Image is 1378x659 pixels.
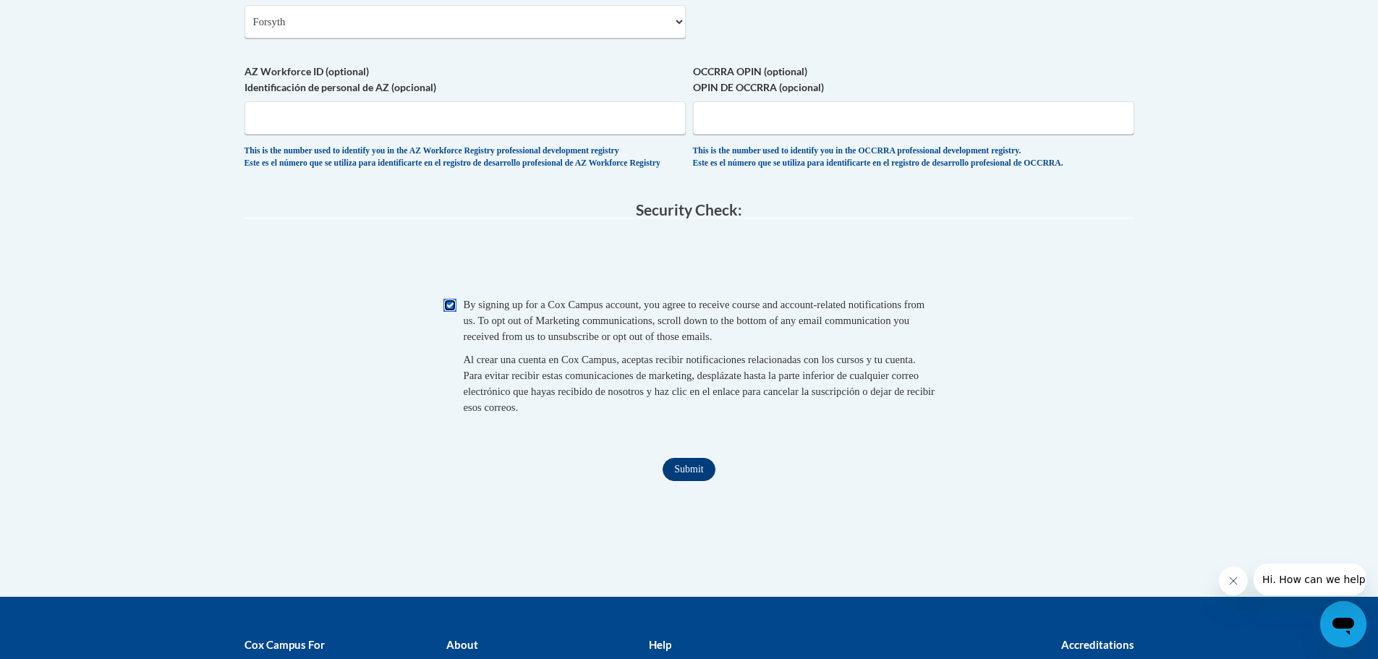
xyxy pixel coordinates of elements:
span: By signing up for a Cox Campus account, you agree to receive course and account-related notificat... [464,299,925,342]
label: OCCRRA OPIN (optional) OPIN DE OCCRRA (opcional) [693,64,1134,95]
iframe: Close message [1219,566,1248,595]
iframe: reCAPTCHA [579,233,799,289]
b: About [446,638,478,651]
div: This is the number used to identify you in the OCCRRA professional development registry. Este es ... [693,145,1134,169]
b: Help [649,638,671,651]
input: Submit [663,458,715,481]
span: Al crear una cuenta en Cox Campus, aceptas recibir notificaciones relacionadas con los cursos y t... [464,354,935,413]
b: Cox Campus For [244,638,325,651]
span: Security Check: [636,200,742,218]
iframe: Button to launch messaging window [1320,601,1366,647]
iframe: Message from company [1254,564,1366,595]
div: This is the number used to identify you in the AZ Workforce Registry professional development reg... [244,145,686,169]
span: Hi. How can we help? [9,10,117,22]
label: AZ Workforce ID (optional) Identificación de personal de AZ (opcional) [244,64,686,95]
b: Accreditations [1061,638,1134,651]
